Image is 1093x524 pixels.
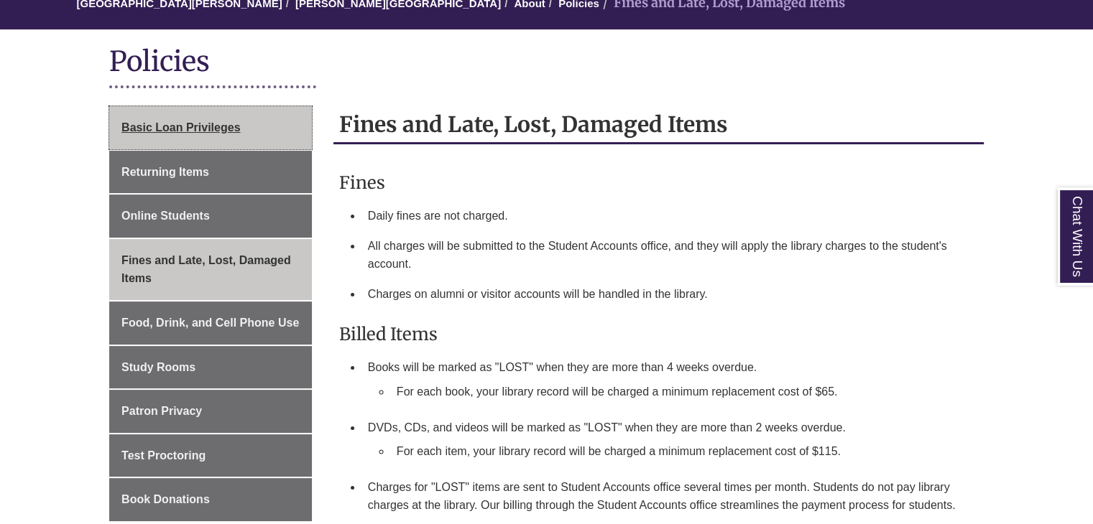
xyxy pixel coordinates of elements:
[109,239,312,300] a: Fines and Late, Lost, Damaged Items
[109,106,312,521] div: Guide Page Menu
[362,231,978,279] li: All charges will be submitted to the Student Accounts office, and they will apply the library cha...
[109,44,984,82] h1: Policies
[109,151,312,194] a: Returning Items
[339,172,978,194] h3: Fines
[391,436,972,467] li: For each item, your library record will be charged a minimum replacement cost of $115.
[109,390,312,433] a: Patron Privacy
[339,323,978,345] h3: Billed Items
[109,434,312,477] a: Test Proctoring
[362,472,978,520] li: Charges for "LOST" items are sent to Student Accounts office several times per month. Students do...
[109,195,312,238] a: Online Students
[121,210,210,222] span: Online Students
[109,106,312,149] a: Basic Loan Privileges
[121,254,291,285] span: Fines and Late, Lost, Damaged Items
[121,449,206,462] span: Test Proctoring
[362,279,978,309] li: Charges on alumni or visitor accounts will be handled in the library.
[121,317,299,329] span: Food, Drink, and Cell Phone Use
[333,106,984,144] h2: Fines and Late, Lost, Damaged Items
[121,121,240,134] span: Basic Loan Privileges
[362,201,978,231] li: Daily fines are not charged.
[121,405,202,417] span: Patron Privacy
[391,377,972,407] li: For each book, your library record will be charged a minimum replacement cost of $65.
[109,346,312,389] a: Study Rooms
[121,361,195,373] span: Study Rooms
[121,166,209,178] span: Returning Items
[109,478,312,521] a: Book Donations
[362,352,978,412] li: Books will be marked as "LOST" when they are more than 4 weeks overdue.
[362,413,978,472] li: DVDs, CDs, and videos will be marked as "LOST" when they are more than 2 weeks overdue.
[121,493,210,505] span: Book Donations
[109,301,312,345] a: Food, Drink, and Cell Phone Use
